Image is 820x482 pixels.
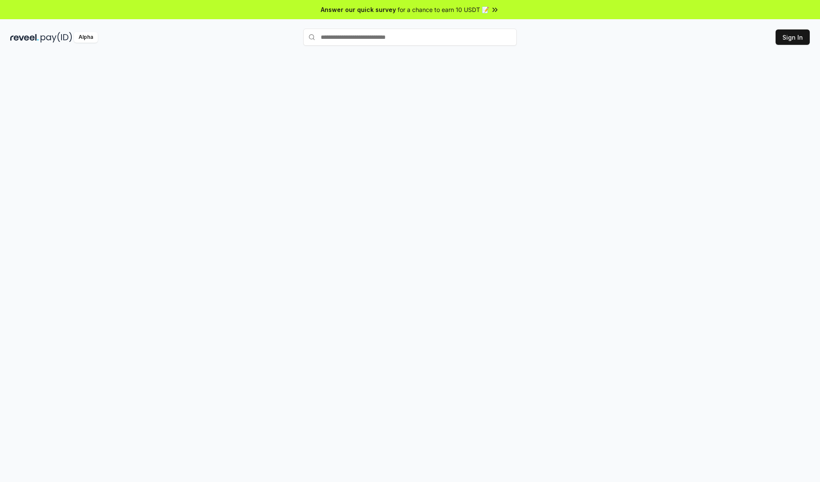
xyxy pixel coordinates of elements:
div: Alpha [74,32,98,43]
button: Sign In [776,29,810,45]
span: for a chance to earn 10 USDT 📝 [398,5,489,14]
span: Answer our quick survey [321,5,396,14]
img: reveel_dark [10,32,39,43]
img: pay_id [41,32,72,43]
